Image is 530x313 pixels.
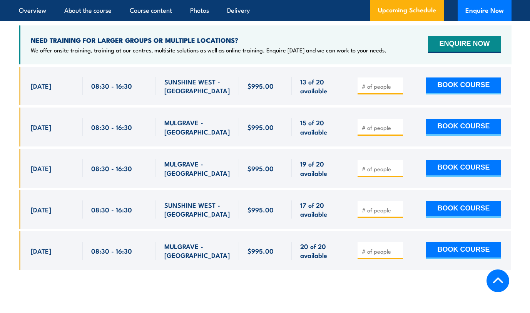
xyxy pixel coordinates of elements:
span: $995.00 [247,164,274,173]
input: # of people [362,124,400,131]
span: [DATE] [31,123,51,131]
span: $995.00 [247,123,274,131]
input: # of people [362,165,400,173]
button: BOOK COURSE [426,160,501,177]
span: [DATE] [31,205,51,214]
span: 08:30 - 16:30 [91,246,132,255]
span: $995.00 [247,81,274,90]
h4: NEED TRAINING FOR LARGER GROUPS OR MULTIPLE LOCATIONS? [31,36,386,44]
span: [DATE] [31,246,51,255]
span: 19 of 20 available [300,159,341,177]
span: MULGRAVE - [GEOGRAPHIC_DATA] [164,242,231,260]
input: # of people [362,206,400,214]
span: 17 of 20 available [300,200,341,219]
span: 08:30 - 16:30 [91,205,132,214]
p: We offer onsite training, training at our centres, multisite solutions as well as online training... [31,46,386,54]
span: [DATE] [31,81,51,90]
button: BOOK COURSE [426,242,501,259]
span: 20 of 20 available [300,242,341,260]
span: 15 of 20 available [300,118,341,136]
span: SUNSHINE WEST - [GEOGRAPHIC_DATA] [164,200,231,219]
span: 08:30 - 16:30 [91,81,132,90]
span: 08:30 - 16:30 [91,164,132,173]
span: [DATE] [31,164,51,173]
input: # of people [362,82,400,90]
button: BOOK COURSE [426,77,501,94]
span: MULGRAVE - [GEOGRAPHIC_DATA] [164,118,231,136]
span: SUNSHINE WEST - [GEOGRAPHIC_DATA] [164,77,231,95]
span: 13 of 20 available [300,77,341,95]
input: # of people [362,247,400,255]
span: 08:30 - 16:30 [91,123,132,131]
button: BOOK COURSE [426,119,501,136]
span: MULGRAVE - [GEOGRAPHIC_DATA] [164,159,231,177]
button: BOOK COURSE [426,201,501,218]
button: ENQUIRE NOW [428,36,501,53]
span: $995.00 [247,205,274,214]
span: $995.00 [247,246,274,255]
